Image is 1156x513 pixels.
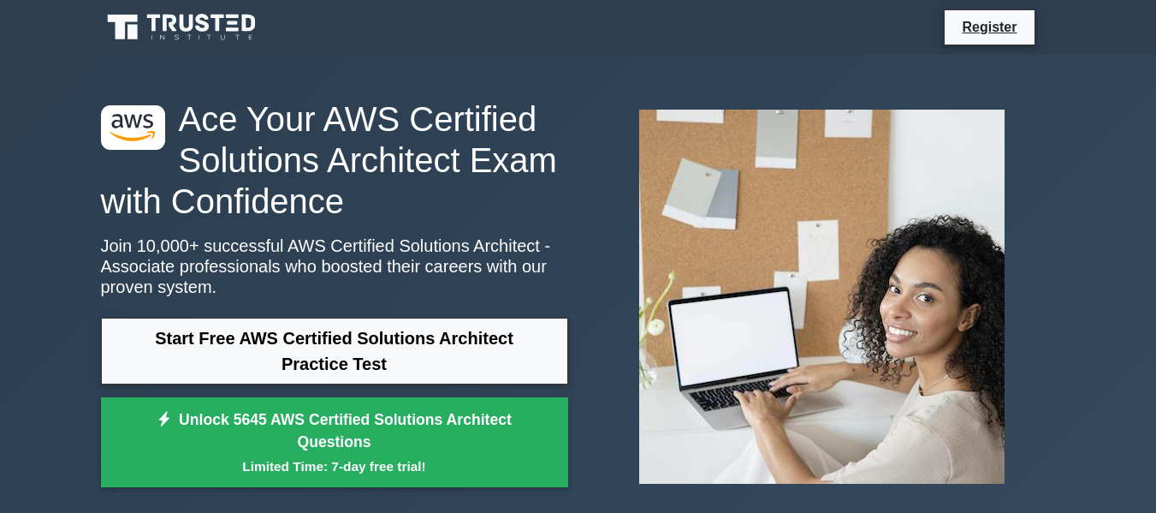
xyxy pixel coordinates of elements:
p: Join 10,000+ successful AWS Certified Solutions Architect - Associate professionals who boosted t... [101,236,568,297]
h1: Ace Your AWS Certified Solutions Architect Exam with Confidence [101,98,568,222]
a: Unlock 5645 AWS Certified Solutions Architect QuestionsLimited Time: 7-day free trial! [101,397,568,488]
small: Limited Time: 7-day free trial! [122,456,547,476]
a: Register [951,16,1027,38]
a: Start Free AWS Certified Solutions Architect Practice Test [101,318,568,385]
